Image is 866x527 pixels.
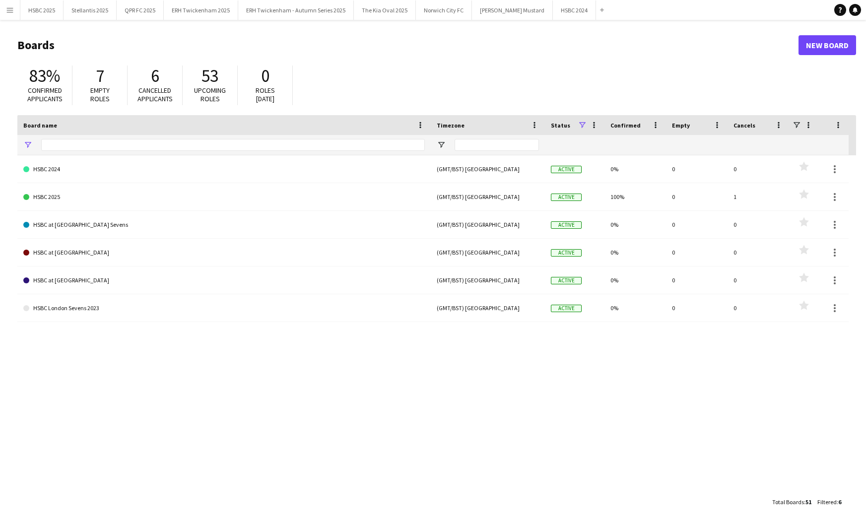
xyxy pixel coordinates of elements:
span: Total Boards [772,498,804,506]
button: Open Filter Menu [23,140,32,149]
span: Empty roles [90,86,110,103]
button: Norwich City FC [416,0,472,20]
div: 0% [604,266,666,294]
span: 7 [96,65,104,87]
a: HSBC at [GEOGRAPHIC_DATA] [23,266,425,294]
div: 0 [666,155,728,183]
button: [PERSON_NAME] Mustard [472,0,553,20]
div: 0 [666,239,728,266]
span: Board name [23,122,57,129]
div: : [817,492,841,512]
a: HSBC 2025 [23,183,425,211]
a: New Board [799,35,856,55]
div: 100% [604,183,666,210]
div: (GMT/BST) [GEOGRAPHIC_DATA] [431,294,545,322]
span: Status [551,122,570,129]
span: 0 [261,65,269,87]
button: Open Filter Menu [437,140,446,149]
span: Roles [DATE] [256,86,275,103]
span: Upcoming roles [194,86,226,103]
div: (GMT/BST) [GEOGRAPHIC_DATA] [431,155,545,183]
span: Filtered [817,498,837,506]
div: 0 [728,155,789,183]
div: (GMT/BST) [GEOGRAPHIC_DATA] [431,266,545,294]
div: (GMT/BST) [GEOGRAPHIC_DATA] [431,183,545,210]
button: Stellantis 2025 [64,0,117,20]
div: 0% [604,155,666,183]
span: Confirmed applicants [27,86,63,103]
button: ERH Twickenham - Autumn Series 2025 [238,0,354,20]
input: Board name Filter Input [41,139,425,151]
span: Active [551,305,582,312]
div: (GMT/BST) [GEOGRAPHIC_DATA] [431,211,545,238]
div: 0 [666,183,728,210]
span: 53 [201,65,218,87]
div: 1 [728,183,789,210]
div: 0 [728,239,789,266]
h1: Boards [17,38,799,53]
span: Active [551,221,582,229]
div: 0 [728,266,789,294]
div: 0 [728,294,789,322]
button: HSBC 2025 [20,0,64,20]
span: Active [551,249,582,257]
div: 0 [666,294,728,322]
div: 0% [604,239,666,266]
div: (GMT/BST) [GEOGRAPHIC_DATA] [431,239,545,266]
span: 6 [838,498,841,506]
span: Empty [672,122,690,129]
button: ERH Twickenham 2025 [164,0,238,20]
div: 0 [728,211,789,238]
a: HSBC at [GEOGRAPHIC_DATA] [23,239,425,266]
a: HSBC 2024 [23,155,425,183]
span: 6 [151,65,159,87]
div: : [772,492,811,512]
span: Active [551,194,582,201]
span: Timezone [437,122,465,129]
span: Cancelled applicants [137,86,173,103]
div: 0 [666,266,728,294]
a: HSBC at [GEOGRAPHIC_DATA] Sevens [23,211,425,239]
span: Confirmed [610,122,641,129]
div: 0% [604,294,666,322]
div: 0 [666,211,728,238]
span: 51 [805,498,811,506]
span: 83% [29,65,60,87]
div: 0% [604,211,666,238]
button: The Kia Oval 2025 [354,0,416,20]
button: HSBC 2024 [553,0,596,20]
a: HSBC London Sevens 2023 [23,294,425,322]
span: Active [551,277,582,284]
span: Active [551,166,582,173]
span: Cancels [733,122,755,129]
input: Timezone Filter Input [455,139,539,151]
button: QPR FC 2025 [117,0,164,20]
